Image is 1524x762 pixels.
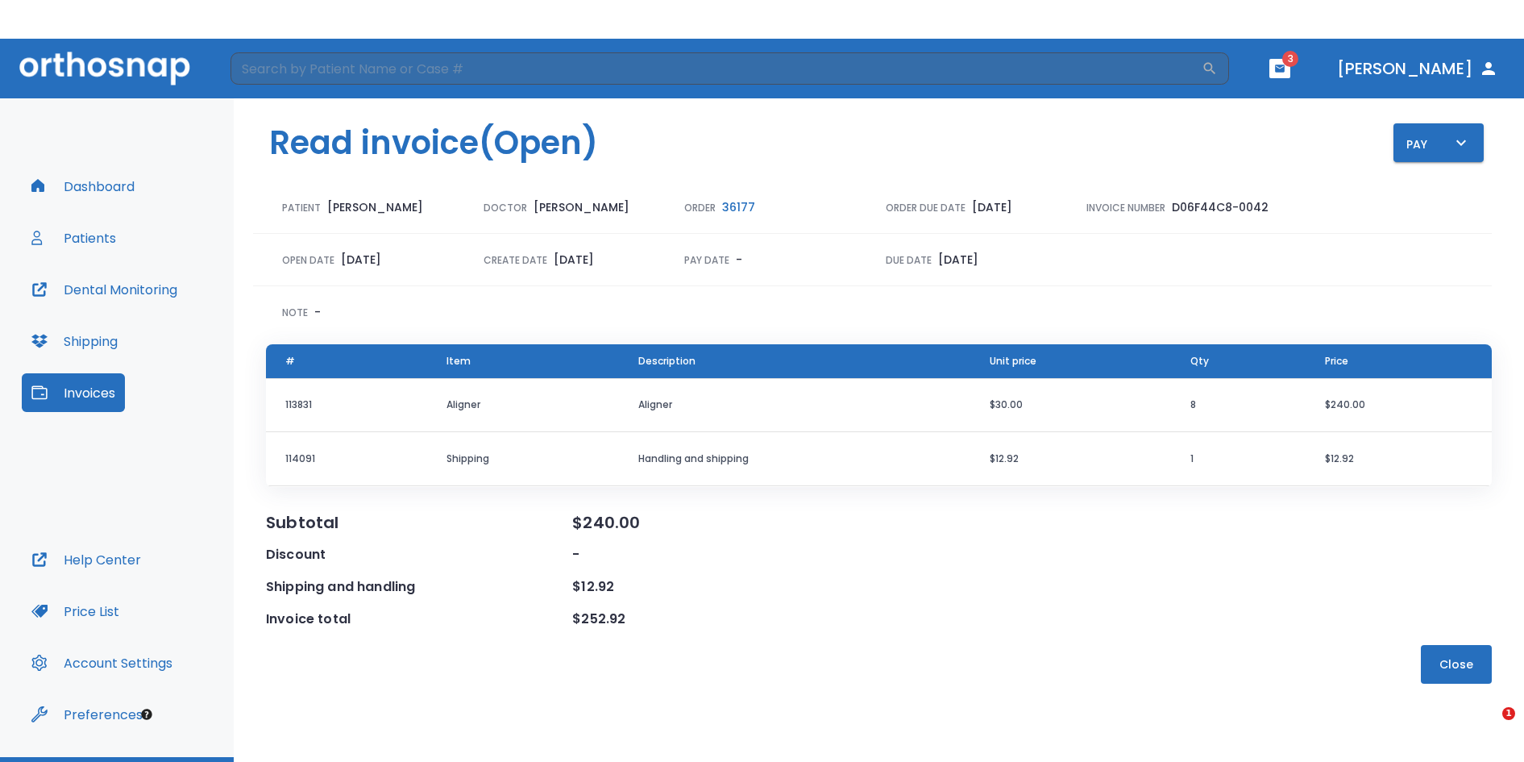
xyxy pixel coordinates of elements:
[22,270,187,309] button: Dental Monitoring
[282,201,321,215] p: Patient
[1406,133,1471,153] div: Pay
[484,201,527,215] p: Doctor
[1393,123,1484,162] button: Pay
[534,198,629,217] p: [PERSON_NAME]
[22,167,144,206] button: Dashboard
[572,513,878,532] div: $240.00
[1306,432,1492,486] td: $12.92
[427,432,619,486] td: Shipping
[282,253,334,268] p: Open Date
[22,219,126,257] button: Patients
[684,201,716,215] p: Order
[572,610,878,629] div: $252.92
[1421,645,1492,684] button: Close
[1172,198,1269,217] p: D06F44C8-0042
[1325,354,1348,369] span: Price
[1306,378,1492,432] td: $240.00
[427,378,619,432] td: Aligner
[554,250,594,269] p: [DATE]
[684,253,729,268] p: Pay Date
[22,540,151,579] button: Help Center
[990,354,1036,369] span: Unit price
[22,695,152,734] button: Preferences
[938,250,978,269] p: [DATE]
[1171,378,1306,432] td: 8
[282,306,308,320] p: Note
[19,52,190,85] img: Orthosnap
[1331,54,1505,83] button: [PERSON_NAME]
[1282,51,1298,67] span: 3
[572,545,878,564] div: -
[266,378,427,432] td: 113831
[139,707,154,722] div: Tooltip anchor
[341,250,381,269] p: [DATE]
[572,577,878,597] div: $12.92
[736,250,742,269] p: -
[22,322,127,360] button: Shipping
[619,432,970,486] td: Handling and shipping
[327,198,423,217] p: [PERSON_NAME]
[886,253,932,268] p: Due Date
[285,354,295,369] span: #
[269,119,598,167] h1: Read invoice (Open)
[22,643,182,682] button: Account Settings
[886,201,965,215] p: Order due date
[1171,432,1306,486] td: 1
[314,302,321,322] p: -
[1502,707,1515,720] span: 1
[22,592,129,631] button: Price List
[619,378,970,432] td: Aligner
[722,199,755,215] span: 36177
[266,545,572,564] div: Discount
[970,432,1172,486] td: $12.92
[484,253,547,268] p: Create Date
[446,354,471,369] span: Item
[266,513,572,532] div: Subtotal
[266,432,427,486] td: 114091
[22,373,125,412] button: Invoices
[1469,707,1508,746] iframe: Intercom live chat
[266,577,572,597] div: Shipping and handling
[970,378,1172,432] td: $30.00
[638,354,696,369] span: Description
[1190,354,1209,369] span: Qty
[230,52,1202,85] input: Search by Patient Name or Case #
[1086,201,1165,215] p: Invoice Number
[266,610,572,629] div: Invoice total
[972,198,1012,217] p: [DATE]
